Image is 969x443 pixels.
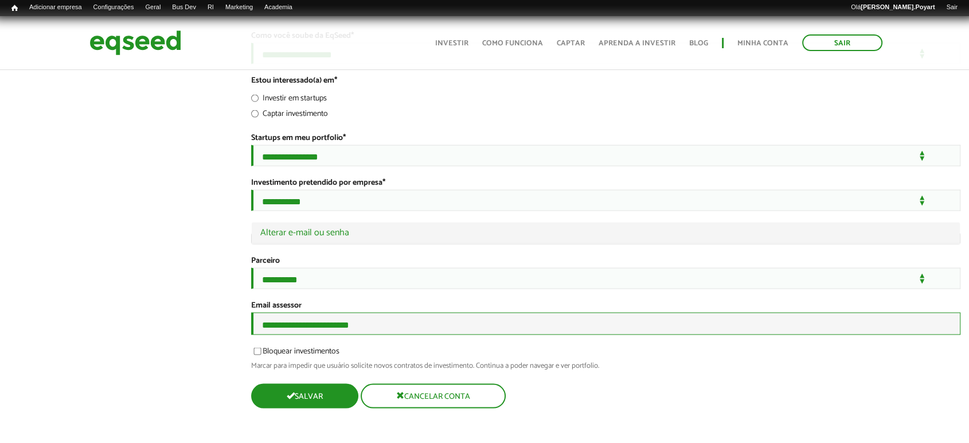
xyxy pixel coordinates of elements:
[166,3,202,12] a: Bus Dev
[251,257,280,265] label: Parceiro
[251,179,385,187] label: Investimento pretendido por empresa
[940,3,963,12] a: Sair
[482,40,543,47] a: Como funciona
[260,228,952,238] a: Alterar e-mail ou senha
[251,302,302,310] label: Email assessor
[202,3,220,12] a: RI
[343,131,346,145] span: Este campo é obrigatório.
[251,110,259,118] input: Captar investimento
[737,40,788,47] a: Minha conta
[251,362,961,370] div: Marcar para impedir que usuário solicite novos contratos de investimento. Continua a poder navega...
[251,95,259,102] input: Investir em startups
[557,40,585,47] a: Captar
[689,40,708,47] a: Blog
[382,176,385,189] span: Este campo é obrigatório.
[24,3,88,12] a: Adicionar empresa
[435,40,468,47] a: Investir
[251,110,328,122] label: Captar investimento
[251,134,346,142] label: Startups em meu portfolio
[802,34,882,51] a: Sair
[845,3,941,12] a: Olá[PERSON_NAME].Poyart
[11,4,18,12] span: Início
[247,348,268,355] input: Bloquear investimentos
[259,3,298,12] a: Academia
[361,384,506,409] button: Cancelar conta
[88,3,140,12] a: Configurações
[139,3,166,12] a: Geral
[6,3,24,14] a: Início
[251,95,327,106] label: Investir em startups
[251,348,339,359] label: Bloquear investimentos
[599,40,675,47] a: Aprenda a investir
[251,384,358,409] button: Salvar
[334,74,337,87] span: Este campo é obrigatório.
[251,77,337,85] label: Estou interessado(a) em
[220,3,259,12] a: Marketing
[861,3,935,10] strong: [PERSON_NAME].Poyart
[89,28,181,58] img: EqSeed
